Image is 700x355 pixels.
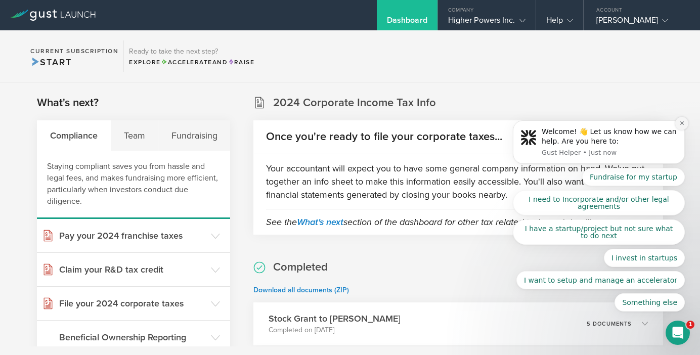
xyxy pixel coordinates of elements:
span: 1 [686,321,694,329]
h3: File your 2024 corporate taxes [59,297,206,310]
div: Ready to take the next step?ExploreAccelerateandRaise [123,40,259,72]
a: What's next [297,216,343,228]
div: Explore [129,58,254,67]
h3: Pay your 2024 franchise taxes [59,229,206,242]
p: Completed on [DATE] [269,325,401,335]
div: Dashboard [387,15,427,30]
div: Compliance [37,120,111,151]
div: Fundraising [158,120,230,151]
h3: Claim your R&D tax credit [59,263,206,276]
h3: Stock Grant to [PERSON_NAME] [269,312,401,325]
h3: Ready to take the next step? [129,48,254,55]
a: Download all documents (ZIP) [253,286,349,294]
span: and [161,59,228,66]
h2: Completed [273,260,328,275]
div: Staying compliant saves you from hassle and legal fees, and makes fundraising more efficient, par... [37,151,230,219]
div: Higher Powers Inc. [448,15,526,30]
iframe: Intercom live chat [666,321,690,345]
span: Start [30,57,71,68]
h2: What's next? [37,96,99,110]
div: Team [111,120,158,151]
span: Accelerate [161,59,212,66]
p: Your accountant will expect you to have some general company information on hand. We've put toget... [266,162,650,201]
h3: Beneficial Ownership Reporting [59,331,206,344]
h2: 2024 Corporate Income Tax Info [273,96,436,110]
h2: Current Subscription [30,48,118,54]
span: Raise [228,59,254,66]
h2: Once you're ready to file your corporate taxes... [266,129,502,144]
em: See the section of the dashboard for other tax related tasks and deadlines. [266,216,607,228]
